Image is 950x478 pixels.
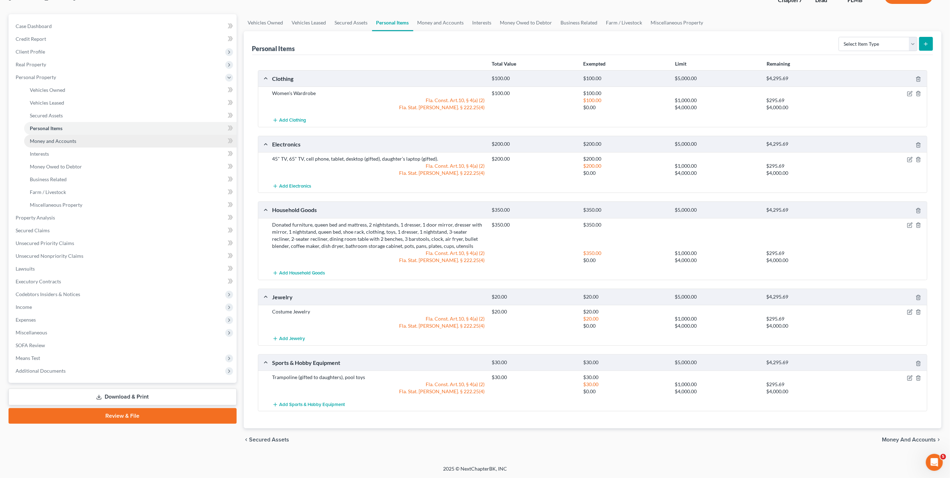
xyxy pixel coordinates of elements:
[672,388,763,395] div: $4,000.00
[940,454,946,460] span: 5
[24,122,237,135] a: Personal Items
[16,215,55,221] span: Property Analysis
[30,87,65,93] span: Vehicles Owned
[557,14,602,31] a: Business Related
[580,381,672,388] div: $30.00
[16,278,61,284] span: Executory Contracts
[9,389,237,405] a: Download & Print
[24,109,237,122] a: Secured Assets
[16,23,52,29] span: Case Dashboard
[488,359,580,366] div: $30.00
[580,359,672,366] div: $30.00
[269,257,488,264] div: Fla. Stat. [PERSON_NAME]. § 222.25(4)
[488,207,580,213] div: $350.00
[672,169,763,177] div: $4,000.00
[280,118,306,123] span: Add Clothing
[488,90,580,97] div: $100.00
[602,14,647,31] a: Farm / Livestock
[672,294,763,300] div: $5,000.00
[763,359,855,366] div: $4,295.69
[16,355,40,361] span: Means Test
[488,155,580,162] div: $200.00
[269,308,488,315] div: Costume Jewelry
[672,322,763,329] div: $4,000.00
[16,291,80,297] span: Codebtors Insiders & Notices
[273,465,677,478] div: 2025 © NextChapterBK, INC
[244,14,288,31] a: Vehicles Owned
[16,36,46,42] span: Credit Report
[269,359,488,366] div: Sports & Hobby Equipment
[580,141,672,148] div: $200.00
[580,315,672,322] div: $20.00
[492,61,516,67] strong: Total Value
[269,293,488,301] div: Jewelry
[675,61,686,67] strong: Limit
[272,267,325,280] button: Add Household Goods
[269,104,488,111] div: Fla. Stat. [PERSON_NAME]. § 222.25(4)
[580,75,672,82] div: $100.00
[10,224,237,237] a: Secured Claims
[24,148,237,160] a: Interests
[413,14,468,31] a: Money and Accounts
[269,75,488,82] div: Clothing
[10,237,237,250] a: Unsecured Priority Claims
[672,97,763,104] div: $1,000.00
[763,75,855,82] div: $4,295.69
[30,176,67,182] span: Business Related
[926,454,943,471] iframe: Intercom live chat
[580,257,672,264] div: $0.00
[30,100,64,106] span: Vehicles Leased
[580,250,672,257] div: $350.00
[763,250,855,257] div: $295.69
[763,388,855,395] div: $4,000.00
[269,206,488,213] div: Household Goods
[10,20,237,33] a: Case Dashboard
[763,315,855,322] div: $295.69
[30,112,63,118] span: Secured Assets
[763,322,855,329] div: $4,000.00
[280,183,311,189] span: Add Electronics
[269,322,488,329] div: Fla. Stat. [PERSON_NAME]. § 222.25(4)
[584,61,606,67] strong: Exempted
[24,160,237,173] a: Money Owed to Debtor
[763,162,855,169] div: $295.69
[767,61,790,67] strong: Remaining
[488,374,580,381] div: $30.00
[30,151,49,157] span: Interests
[468,14,496,31] a: Interests
[16,329,47,335] span: Miscellaneous
[672,104,763,111] div: $4,000.00
[269,90,488,97] div: Women's Wardrobe
[672,207,763,213] div: $5,000.00
[763,207,855,213] div: $4,295.69
[269,97,488,104] div: Fla. Const. Art.10, § 4(a) (2)
[672,141,763,148] div: $5,000.00
[488,294,580,300] div: $20.00
[269,388,488,395] div: Fla. Stat. [PERSON_NAME]. § 222.25(4)
[244,437,289,443] button: chevron_left Secured Assets
[24,173,237,186] a: Business Related
[580,308,672,315] div: $20.00
[272,179,311,193] button: Add Electronics
[580,97,672,104] div: $100.00
[16,368,66,374] span: Additional Documents
[16,49,45,55] span: Client Profile
[882,437,941,443] button: Money and Accounts chevron_right
[269,169,488,177] div: Fla. Stat. [PERSON_NAME]. § 222.25(4)
[272,114,306,127] button: Add Clothing
[488,141,580,148] div: $200.00
[580,374,672,381] div: $30.00
[30,163,82,169] span: Money Owed to Debtor
[280,336,305,342] span: Add Jewelry
[672,75,763,82] div: $5,000.00
[16,227,50,233] span: Secured Claims
[580,221,672,228] div: $350.00
[10,250,237,262] a: Unsecured Nonpriority Claims
[672,359,763,366] div: $5,000.00
[936,437,941,443] i: chevron_right
[672,315,763,322] div: $1,000.00
[16,74,56,80] span: Personal Property
[763,381,855,388] div: $295.69
[882,437,936,443] span: Money and Accounts
[244,437,249,443] i: chevron_left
